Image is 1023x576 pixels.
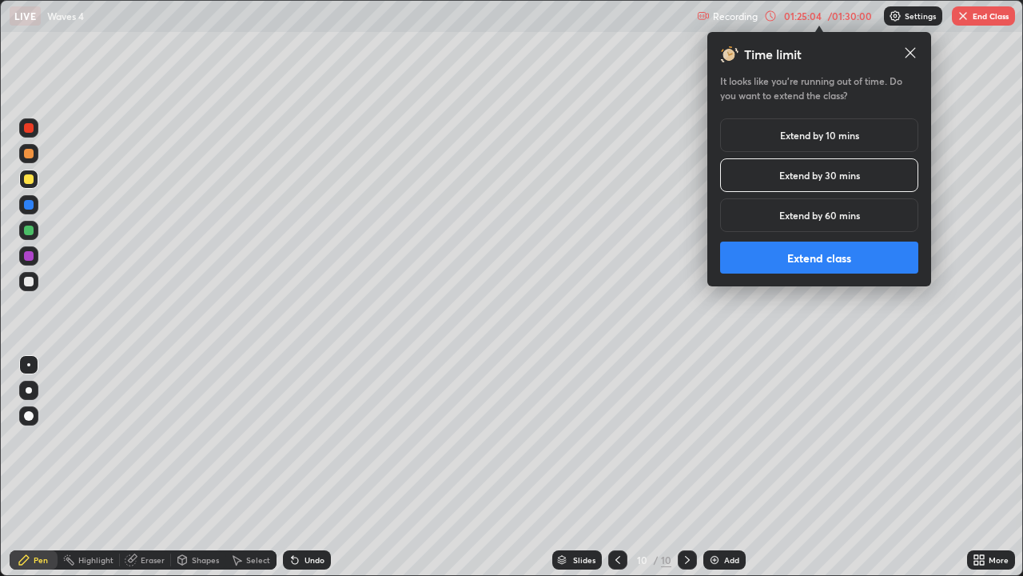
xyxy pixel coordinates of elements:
[34,556,48,564] div: Pen
[989,556,1009,564] div: More
[744,45,802,64] h3: Time limit
[724,556,739,564] div: Add
[192,556,219,564] div: Shapes
[780,11,825,21] div: 01:25:04
[78,556,113,564] div: Highlight
[141,556,165,564] div: Eraser
[14,10,36,22] p: LIVE
[661,553,671,567] div: 10
[957,10,969,22] img: end-class-cross
[780,128,859,142] h5: Extend by 10 mins
[634,555,650,565] div: 10
[697,10,710,22] img: recording.375f2c34.svg
[779,168,860,182] h5: Extend by 30 mins
[573,556,595,564] div: Slides
[779,208,860,222] h5: Extend by 60 mins
[952,6,1015,26] button: End Class
[305,556,324,564] div: Undo
[825,11,874,21] div: / 01:30:00
[246,556,270,564] div: Select
[653,555,658,565] div: /
[708,554,721,566] img: add-slide-button
[720,242,918,274] button: Extend class
[889,10,902,22] img: class-settings-icons
[720,74,918,102] h5: It looks like you’re running out of time. Do you want to extend the class?
[713,10,758,22] p: Recording
[47,10,84,22] p: Waves 4
[905,12,936,20] p: Settings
